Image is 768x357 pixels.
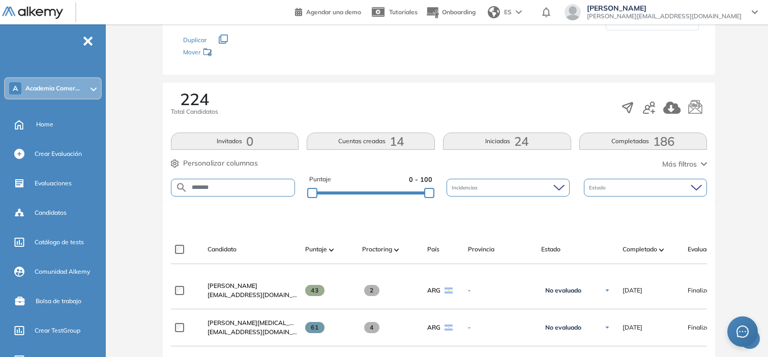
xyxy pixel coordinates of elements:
span: Estado [541,245,560,254]
span: Finalizado [688,286,717,295]
span: País [427,245,439,254]
span: Crear TestGroup [35,326,80,335]
div: Mover [183,44,285,62]
button: Cuentas creadas14 [307,133,435,150]
span: Candidato [208,245,237,254]
button: Onboarding [426,2,476,23]
span: ARG [427,323,440,332]
span: Personalizar columnas [183,158,258,169]
span: [DATE] [623,323,642,332]
span: Comunidad Alkemy [35,267,90,276]
span: Finalizado [688,323,717,332]
a: Agendar una demo [295,5,361,17]
span: A [13,84,18,92]
span: [PERSON_NAME][EMAIL_ADDRESS][DOMAIN_NAME] [587,12,742,20]
span: [PERSON_NAME] [208,282,257,289]
span: ARG [427,286,440,295]
span: [EMAIL_ADDRESS][DOMAIN_NAME] [208,328,297,337]
img: SEARCH_ALT [175,181,188,194]
span: Puntaje [305,245,327,254]
div: Incidencias [447,179,570,197]
span: No evaluado [545,323,581,332]
span: [PERSON_NAME] [587,4,742,12]
img: Logo [2,7,63,19]
img: [missing "en.ARROW_ALT" translation] [659,248,664,251]
span: Academia Comer... [25,84,80,92]
a: [PERSON_NAME] [208,281,297,290]
span: Puntaje [309,175,331,184]
img: Ícono de flecha [604,324,610,331]
span: Catálogo de tests [35,238,84,247]
span: 0 - 100 [409,175,432,184]
span: No evaluado [545,286,581,295]
span: Candidatos [35,208,67,217]
span: Evaluaciones [35,179,72,188]
button: Personalizar columnas [171,158,258,169]
span: - [468,286,533,295]
span: 2 [364,285,380,296]
span: Tutoriales [389,8,418,16]
span: Agendar una demo [306,8,361,16]
button: Más filtros [662,159,707,170]
img: arrow [516,10,522,14]
span: [EMAIL_ADDRESS][DOMAIN_NAME] [208,290,297,300]
img: Ícono de flecha [604,287,610,294]
span: [DATE] [623,286,642,295]
span: Incidencias [452,184,480,191]
span: Más filtros [662,159,697,170]
span: - [468,323,533,332]
button: Completadas186 [579,133,707,150]
span: ES [504,8,512,17]
span: message [736,325,749,338]
img: [missing "en.ARROW_ALT" translation] [329,248,334,251]
a: [PERSON_NAME][MEDICAL_DATA] [208,318,297,328]
span: Onboarding [442,8,476,16]
button: Invitados0 [171,133,299,150]
div: Estado [584,179,707,197]
span: Total Candidatos [171,107,218,116]
img: [missing "en.ARROW_ALT" translation] [394,248,399,251]
span: Estado [589,184,608,191]
button: Iniciadas24 [443,133,571,150]
span: Provincia [468,245,494,254]
span: 224 [180,91,209,107]
span: 61 [305,322,325,333]
span: Proctoring [362,245,392,254]
img: ARG [445,287,453,294]
span: Evaluación [688,245,718,254]
img: ARG [445,324,453,331]
span: [PERSON_NAME][MEDICAL_DATA] [208,319,308,327]
span: 4 [364,322,380,333]
span: Completado [623,245,657,254]
span: 43 [305,285,325,296]
span: Home [36,120,53,129]
span: Crear Evaluación [35,149,82,158]
span: Duplicar [183,36,206,44]
img: world [488,6,500,18]
span: Bolsa de trabajo [36,297,81,306]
